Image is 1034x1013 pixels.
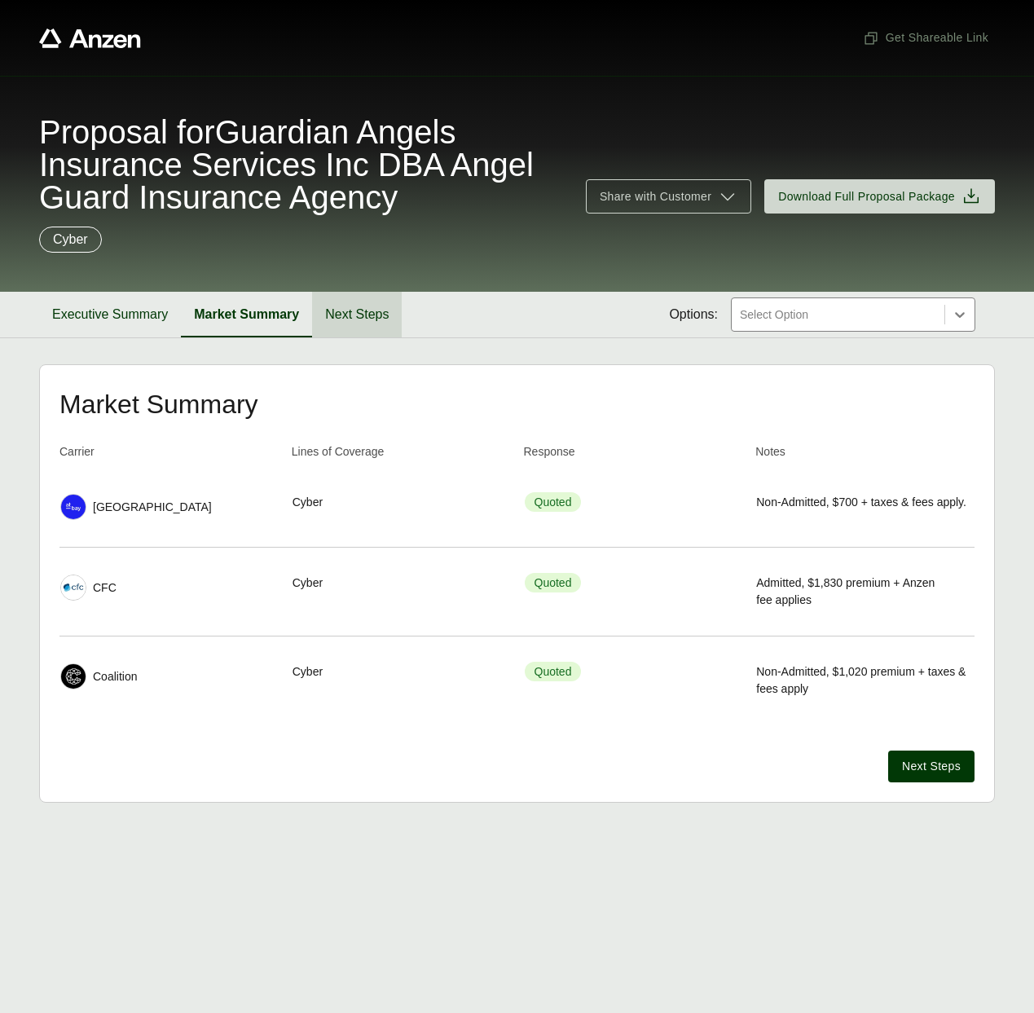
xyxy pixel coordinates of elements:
a: Anzen website [39,29,141,48]
p: Cyber [53,230,88,249]
span: Download Full Proposal Package [778,188,955,205]
th: Lines of Coverage [292,443,511,467]
span: [GEOGRAPHIC_DATA] [93,499,212,516]
button: Share with Customer [586,179,751,214]
span: Cyber [293,494,323,511]
span: Share with Customer [600,188,711,205]
span: Quoted [525,662,582,681]
span: Quoted [525,492,582,512]
img: At-Bay logo [61,495,86,519]
span: Non-Admitted, $700 + taxes & fees apply. [756,494,966,511]
button: Get Shareable Link [856,23,995,53]
button: Download Full Proposal Package [764,179,995,214]
button: Next Steps [312,292,402,337]
h2: Market Summary [59,391,975,417]
img: CFC logo [61,575,86,600]
span: Cyber [293,663,323,680]
span: Admitted, $1,830 premium + Anzen fee applies [756,575,974,609]
span: Cyber [293,575,323,592]
th: Notes [755,443,975,467]
button: Next Steps [888,751,975,782]
th: Response [524,443,743,467]
span: Proposal for Guardian Angels Insurance Services Inc DBA Angel Guard Insurance Agency [39,116,566,214]
button: Market Summary [181,292,312,337]
th: Carrier [59,443,279,467]
span: CFC [93,579,117,597]
span: Next Steps [902,758,961,775]
span: Options: [669,305,718,324]
img: Coalition logo [61,664,86,689]
span: Non-Admitted, $1,020 premium + taxes & fees apply [756,663,974,698]
span: Get Shareable Link [863,29,988,46]
button: Executive Summary [39,292,181,337]
span: Quoted [525,573,582,592]
span: Coalition [93,668,137,685]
